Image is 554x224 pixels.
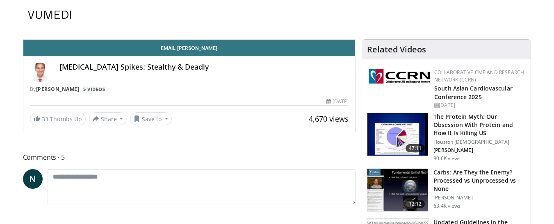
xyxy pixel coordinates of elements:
[30,86,349,93] div: By
[326,98,349,105] div: [DATE]
[434,69,524,83] a: Collaborative CME and Research Network (CCRN)
[433,195,526,201] p: [PERSON_NAME]
[434,102,524,109] div: [DATE]
[28,11,71,19] img: VuMedi Logo
[130,112,172,125] button: Save to
[434,84,513,101] a: South Asian Cardiovascular Conference 2025
[367,113,428,156] img: b7b8b05e-5021-418b-a89a-60a270e7cf82.150x105_q85_crop-smart_upscale.jpg
[406,144,425,152] span: 47:11
[59,63,349,72] h4: [MEDICAL_DATA] Spikes: Stealthy & Deadly
[367,168,526,212] a: 12:12 Carbs: Are They the Enemy? Processed vs Unprocessed vs None [PERSON_NAME] 63.4K views
[433,113,526,137] h3: The Protein Myth: Our Obsession With Protein and How It Is Killing US
[406,200,425,208] span: 12:12
[23,40,356,56] a: Email [PERSON_NAME]
[433,139,526,145] p: Houston [DEMOGRAPHIC_DATA]
[30,63,50,82] img: Avatar
[30,113,86,125] a: 33 Thumbs Up
[89,112,127,125] button: Share
[433,203,461,209] p: 63.4K views
[42,115,48,123] span: 33
[433,155,461,162] p: 90.6K views
[369,69,430,84] img: a04ee3ba-8487-4636-b0fb-5e8d268f3737.png.150x105_q85_autocrop_double_scale_upscale_version-0.2.png
[309,114,349,124] span: 4,670 views
[367,45,426,54] h4: Related Videos
[81,86,108,93] a: 5 Videos
[367,169,428,211] img: c2d3ec31-7efe-4a13-b25b-7030c7e1d5d4.150x105_q85_crop-smart_upscale.jpg
[367,113,526,162] a: 47:11 The Protein Myth: Our Obsession With Protein and How It Is Killing US Houston [DEMOGRAPHIC_...
[23,169,43,189] a: N
[36,86,80,93] a: [PERSON_NAME]
[23,152,356,163] span: Comments 5
[433,147,526,154] p: Garth Davis
[433,168,526,193] h3: Carbs: Are They the Enemy? Processed vs Unprocessed vs None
